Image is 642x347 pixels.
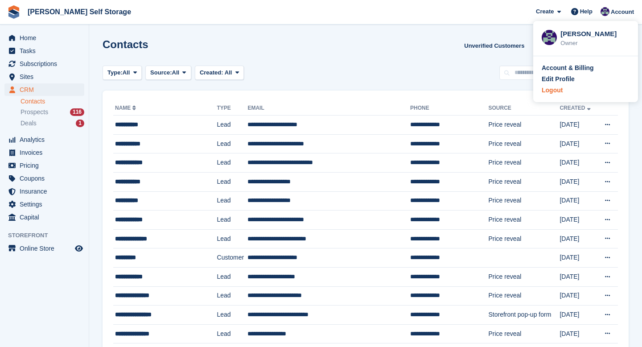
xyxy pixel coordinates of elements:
[560,29,630,37] div: [PERSON_NAME]
[20,159,73,172] span: Pricing
[4,70,84,83] a: menu
[560,116,597,135] td: [DATE]
[4,211,84,223] a: menu
[247,101,410,116] th: Email
[20,146,73,159] span: Invoices
[542,74,575,84] div: Edit Profile
[4,159,84,172] a: menu
[488,324,560,343] td: Price reveal
[560,306,597,325] td: [DATE]
[21,107,84,117] a: Prospects 116
[580,7,593,16] span: Help
[560,248,597,268] td: [DATE]
[4,172,84,185] a: menu
[4,133,84,146] a: menu
[488,101,560,116] th: Source
[20,58,73,70] span: Subscriptions
[4,242,84,255] a: menu
[488,267,560,286] td: Price reveal
[4,146,84,159] a: menu
[103,38,148,50] h1: Contacts
[172,68,180,77] span: All
[217,211,248,230] td: Lead
[150,68,172,77] span: Source:
[20,172,73,185] span: Coupons
[217,267,248,286] td: Lead
[560,105,592,111] a: Created
[560,286,597,306] td: [DATE]
[217,134,248,153] td: Lead
[560,153,597,173] td: [DATE]
[488,211,560,230] td: Price reveal
[20,185,73,198] span: Insurance
[531,38,571,53] button: Export
[611,8,634,17] span: Account
[20,83,73,96] span: CRM
[560,324,597,343] td: [DATE]
[560,134,597,153] td: [DATE]
[217,324,248,343] td: Lead
[601,7,609,16] img: Matthew Jones
[542,74,630,84] a: Edit Profile
[461,38,528,53] a: Unverified Customers
[488,191,560,211] td: Price reveal
[4,58,84,70] a: menu
[4,185,84,198] a: menu
[217,286,248,306] td: Lead
[217,191,248,211] td: Lead
[20,133,73,146] span: Analytics
[225,69,232,76] span: All
[7,5,21,19] img: stora-icon-8386f47178a22dfd0bd8f6a31ec36ba5ce8667c1dd55bd0f319d3a0aa187defe.svg
[4,45,84,57] a: menu
[74,243,84,254] a: Preview store
[560,211,597,230] td: [DATE]
[410,101,488,116] th: Phone
[217,101,248,116] th: Type
[488,116,560,135] td: Price reveal
[20,242,73,255] span: Online Store
[560,229,597,248] td: [DATE]
[542,86,630,95] a: Logout
[217,153,248,173] td: Lead
[21,97,84,106] a: Contacts
[488,229,560,248] td: Price reveal
[115,105,138,111] a: Name
[20,45,73,57] span: Tasks
[195,66,244,80] button: Created: All
[488,172,560,191] td: Price reveal
[8,231,89,240] span: Storefront
[4,83,84,96] a: menu
[70,108,84,116] div: 116
[20,198,73,211] span: Settings
[542,63,594,73] div: Account & Billing
[542,63,630,73] a: Account & Billing
[4,198,84,211] a: menu
[217,172,248,191] td: Lead
[542,86,563,95] div: Logout
[560,39,630,48] div: Owner
[20,70,73,83] span: Sites
[488,286,560,306] td: Price reveal
[536,7,554,16] span: Create
[217,248,248,268] td: Customer
[107,68,123,77] span: Type:
[20,32,73,44] span: Home
[217,116,248,135] td: Lead
[542,30,557,45] img: Matthew Jones
[217,306,248,325] td: Lead
[145,66,191,80] button: Source: All
[123,68,130,77] span: All
[488,153,560,173] td: Price reveal
[200,69,223,76] span: Created:
[217,229,248,248] td: Lead
[21,108,48,116] span: Prospects
[20,211,73,223] span: Capital
[560,172,597,191] td: [DATE]
[488,306,560,325] td: Storefront pop-up form
[4,32,84,44] a: menu
[21,119,37,128] span: Deals
[560,267,597,286] td: [DATE]
[103,66,142,80] button: Type: All
[21,119,84,128] a: Deals 1
[488,134,560,153] td: Price reveal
